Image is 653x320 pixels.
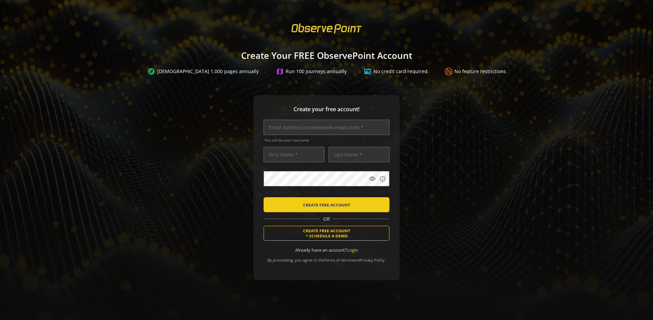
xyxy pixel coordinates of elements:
span: This will be your Username [264,138,389,142]
div: No feature restrictions [445,67,506,75]
mat-icon: info [379,175,386,182]
span: CREATE FREE ACCOUNT + SCHEDULE A DEMO [303,228,350,238]
span: OR [320,216,333,222]
a: Privacy Policy [360,257,385,263]
div: Already have an account? [264,247,389,253]
div: No credit card required [364,67,428,75]
div: Run 100 Journeys annually [276,67,347,75]
mat-icon: credit_card_off [364,67,372,75]
input: Last Name * [329,147,389,162]
span: Create your free account! [264,105,389,113]
button: CREATE FREE ACCOUNT+ SCHEDULE A DEMO [264,226,389,241]
span: CREATE FREE ACCOUNT [303,199,350,211]
button: CREATE FREE ACCOUNT [264,197,389,212]
mat-icon: visibility [369,175,376,182]
input: Email Address (name@work-email.com) * [264,120,389,135]
mat-icon: map [276,67,284,75]
div: By proceeding, you agree to the and . [264,253,389,263]
a: Login [347,247,358,253]
mat-icon: explore [147,67,155,75]
input: First Name * [264,147,324,162]
div: [DEMOGRAPHIC_DATA] 1,000 pages annually [147,67,259,75]
a: Terms of Service [324,257,353,263]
